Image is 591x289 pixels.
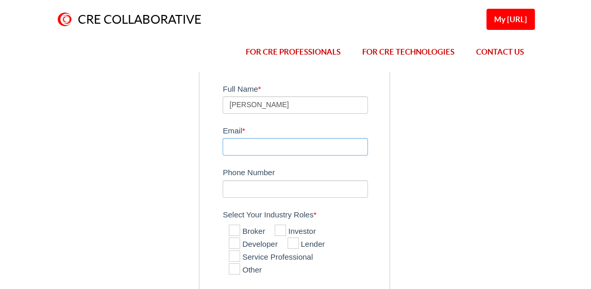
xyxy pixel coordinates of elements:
label: Service Professional [229,251,313,264]
label: Other [229,264,262,277]
label: Developer [229,239,277,251]
a: FOR CRE TECHNOLOGIES [351,32,465,72]
label: Select Your Industry Roles [223,206,384,222]
label: Investor [275,226,315,238]
a: My [URL] [486,9,535,30]
label: Broker [229,226,265,238]
a: FOR CRE PROFESSIONALS [235,32,351,72]
label: Lender [288,239,325,251]
label: Phone Number [223,163,384,180]
label: Full Name [223,80,384,96]
a: CONTACT US [465,32,535,72]
label: Email [223,122,384,138]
